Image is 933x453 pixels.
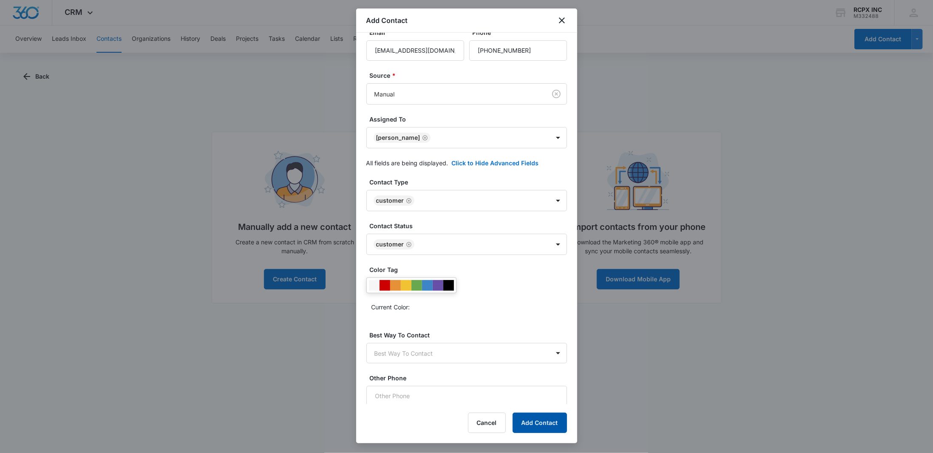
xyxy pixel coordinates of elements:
[370,265,570,274] label: Color Tag
[370,71,570,80] label: Source
[366,159,448,167] p: All fields are being displayed.
[376,198,404,204] div: Customer
[370,331,570,340] label: Best Way To Contact
[469,40,567,61] input: Phone
[376,135,420,141] div: [PERSON_NAME]
[404,241,412,247] div: Remove Customer
[370,221,570,230] label: Contact Status
[370,374,570,382] label: Other Phone
[380,280,390,291] div: #CC0000
[370,178,570,187] label: Contact Type
[401,280,411,291] div: #f1c232
[366,40,464,61] input: Email
[420,135,428,141] div: Remove WILLIE Ridley
[443,280,454,291] div: #000000
[513,413,567,433] button: Add Contact
[404,198,412,204] div: Remove Customer
[411,280,422,291] div: #6aa84f
[370,28,468,37] label: Email
[369,280,380,291] div: #F6F6F6
[468,413,506,433] button: Cancel
[370,115,570,124] label: Assigned To
[376,241,404,247] div: Customer
[433,280,443,291] div: #674ea7
[452,159,539,167] button: Click to Hide Advanced Fields
[371,303,410,311] p: Current Color:
[390,280,401,291] div: #e69138
[366,15,408,25] h1: Add Contact
[473,28,570,37] label: Phone
[550,87,563,101] button: Clear
[557,15,567,25] button: close
[366,386,567,406] input: Other Phone
[422,280,433,291] div: #3d85c6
